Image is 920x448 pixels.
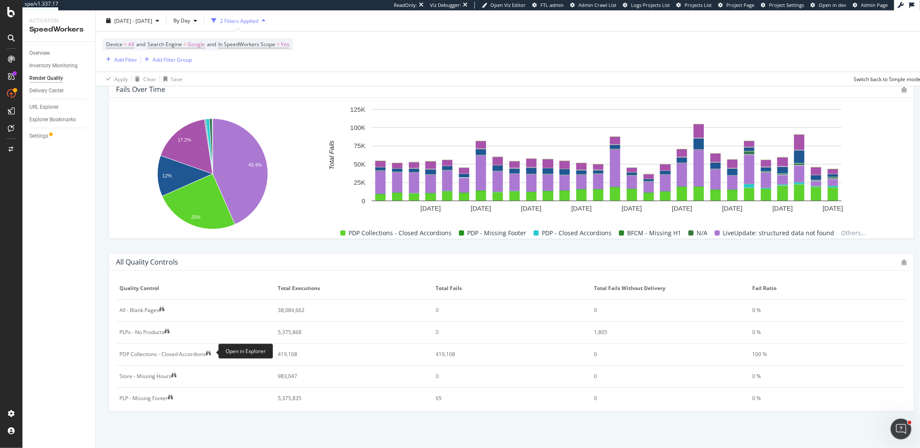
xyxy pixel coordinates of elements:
a: Project Page [718,2,754,9]
span: Admin Crawl List [578,2,616,8]
div: Settings [29,132,48,141]
text: 100K [350,124,365,131]
div: Add Filter [114,56,137,63]
text: 75K [354,142,365,150]
div: 0 [436,306,572,314]
text: [DATE] [421,205,441,212]
text: Total Fails [328,140,335,170]
span: Total fails without Delivery [594,284,743,292]
div: bug [901,259,907,265]
div: 5,375,835 [278,394,414,402]
div: SpeedWorkers [29,25,88,35]
div: 0 % [752,372,889,380]
button: [DATE] - [DATE] [103,14,163,28]
text: 0 [362,197,365,205]
a: Explorer Bookmarks [29,115,89,124]
span: [DATE] - [DATE] [114,17,152,24]
a: Render Quality [29,74,89,83]
a: Project Settings [761,2,804,9]
text: 25% [191,215,201,220]
span: FTL admin [540,2,564,8]
div: Open in Explorer [226,347,266,355]
div: 1,805 [594,328,730,336]
span: In SpeedWorkers Scope [218,41,275,48]
div: Clear [143,75,156,82]
div: All - Blank Pages [119,306,159,314]
span: Logs Projects List [631,2,670,8]
a: Admin Page [853,2,888,9]
button: By Day [170,14,201,28]
span: and [136,41,145,48]
button: Apply [103,72,128,86]
text: 43.4% [248,162,262,167]
span: LiveUpdate: structured data not found [723,228,835,238]
div: PLPs - No Products [119,328,164,336]
span: BFCM - Missing H1 [628,228,681,238]
div: ReadOnly: [394,2,417,9]
a: Settings [29,132,89,141]
div: Inventory Monitoring [29,61,78,70]
span: Total Fails [436,284,585,292]
div: Delivery Center [29,86,64,95]
div: bug [901,87,907,93]
span: = [124,41,127,48]
span: All [128,38,134,50]
text: [DATE] [571,205,592,212]
a: Inventory Monitoring [29,61,89,70]
span: By Day [170,17,190,24]
a: Overview [29,49,89,58]
div: 983,047 [278,372,414,380]
div: 0 % [752,394,889,402]
a: Logs Projects List [623,2,670,9]
span: PDP Collections - Closed Accordions [349,228,452,238]
text: 50K [354,161,365,168]
div: Fails Over Time [116,85,165,94]
button: Clear [132,72,156,86]
span: N/A [697,228,708,238]
div: Add Filter Group [153,56,192,63]
iframe: Intercom live chat [891,419,911,439]
div: 0 [594,372,730,380]
div: 0 % [752,328,889,336]
span: and [207,41,216,48]
span: Google [188,38,205,50]
span: Search Engine [148,41,182,48]
div: Explorer Bookmarks [29,115,76,124]
a: Delivery Center [29,86,89,95]
text: 125K [350,106,365,113]
div: Store - Missing Hours [119,372,171,380]
span: Project Page [726,2,754,8]
div: 2 Filters Applied [220,17,258,24]
div: 0 % [752,306,889,314]
div: URL Explorer [29,103,59,112]
div: 419,108 [278,350,414,358]
span: Open Viz Editor [490,2,526,8]
text: [DATE] [772,205,793,212]
text: [DATE] [722,205,742,212]
div: PDP Collections - Closed Accordions [119,350,206,358]
span: Projects List [685,2,712,8]
div: 0 [594,306,730,314]
a: Open in dev [810,2,846,9]
text: 17.2% [178,137,191,142]
text: [DATE] [672,205,692,212]
span: Admin Page [861,2,888,8]
a: Admin Crawl List [570,2,616,9]
div: A chart. [313,105,900,220]
a: FTL admin [532,2,564,9]
span: PDP - Closed Accordions [542,228,612,238]
div: Activation [29,17,88,25]
svg: A chart. [116,114,310,237]
span: Quality Control [119,284,269,292]
span: Total Executions [278,284,427,292]
a: Open Viz Editor [482,2,526,9]
div: PLP - Missing Footer [119,394,168,402]
a: URL Explorer [29,103,89,112]
div: 0 [436,328,572,336]
text: [DATE] [823,205,843,212]
button: Save [160,72,182,86]
text: 12% [162,173,172,178]
span: PDP - Missing Footer [468,228,527,238]
span: Fail Ratio [752,284,901,292]
div: 65 [436,394,572,402]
